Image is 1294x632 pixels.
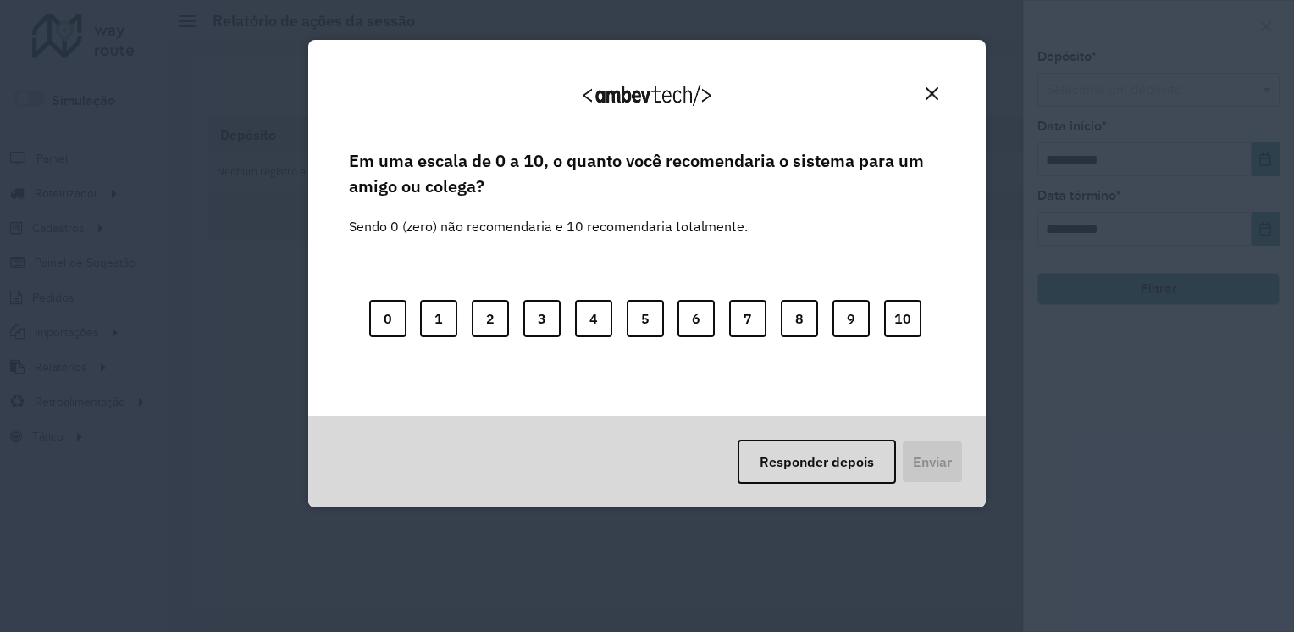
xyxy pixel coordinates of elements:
[472,300,509,337] button: 2
[926,87,938,100] img: Close
[919,80,945,107] button: Close
[523,300,561,337] button: 3
[781,300,818,337] button: 8
[884,300,921,337] button: 10
[627,300,664,337] button: 5
[575,300,612,337] button: 4
[583,85,711,106] img: Logo Ambevtech
[729,300,766,337] button: 7
[349,196,748,236] label: Sendo 0 (zero) não recomendaria e 10 recomendaria totalmente.
[677,300,715,337] button: 6
[738,440,896,484] button: Responder depois
[832,300,870,337] button: 9
[420,300,457,337] button: 1
[369,300,406,337] button: 0
[349,148,945,200] label: Em uma escala de 0 a 10, o quanto você recomendaria o sistema para um amigo ou colega?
